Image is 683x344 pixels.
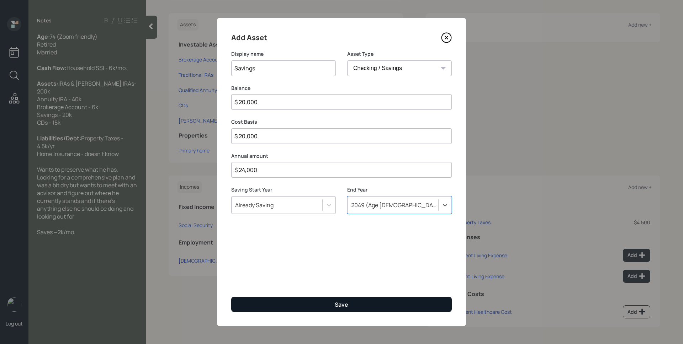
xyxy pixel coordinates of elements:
label: End Year [347,186,452,193]
div: 2049 (Age [DEMOGRAPHIC_DATA]) [351,201,439,209]
label: Balance [231,85,452,92]
label: Asset Type [347,50,452,58]
label: Saving Start Year [231,186,336,193]
label: Annual amount [231,152,452,160]
h4: Add Asset [231,32,267,43]
label: Cost Basis [231,118,452,125]
div: Save [335,301,348,308]
button: Save [231,297,452,312]
label: Display name [231,50,336,58]
div: Already Saving [235,201,274,209]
